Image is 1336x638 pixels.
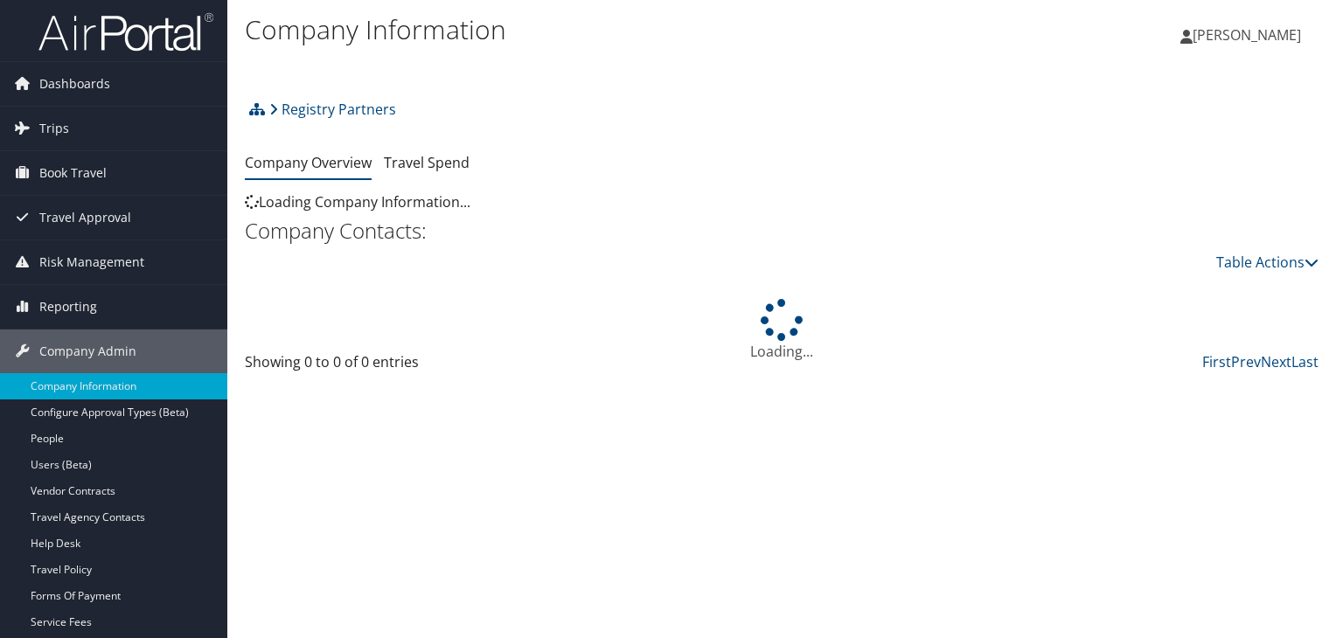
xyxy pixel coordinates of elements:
[245,351,494,381] div: Showing 0 to 0 of 0 entries
[39,151,107,195] span: Book Travel
[1180,9,1319,61] a: [PERSON_NAME]
[39,329,136,373] span: Company Admin
[39,107,69,150] span: Trips
[245,153,372,172] a: Company Overview
[1291,352,1319,371] a: Last
[269,92,396,127] a: Registry Partners
[384,153,470,172] a: Travel Spend
[39,240,144,284] span: Risk Management
[39,62,110,106] span: Dashboards
[245,192,470,212] span: Loading Company Information...
[245,11,961,48] h1: Company Information
[39,196,131,239] span: Travel Approval
[1202,352,1231,371] a: First
[1193,25,1301,45] span: [PERSON_NAME]
[245,216,1319,246] h2: Company Contacts:
[245,299,1319,362] div: Loading...
[39,285,97,329] span: Reporting
[1231,352,1261,371] a: Prev
[38,11,213,52] img: airportal-logo.png
[1216,253,1319,272] a: Table Actions
[1261,352,1291,371] a: Next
